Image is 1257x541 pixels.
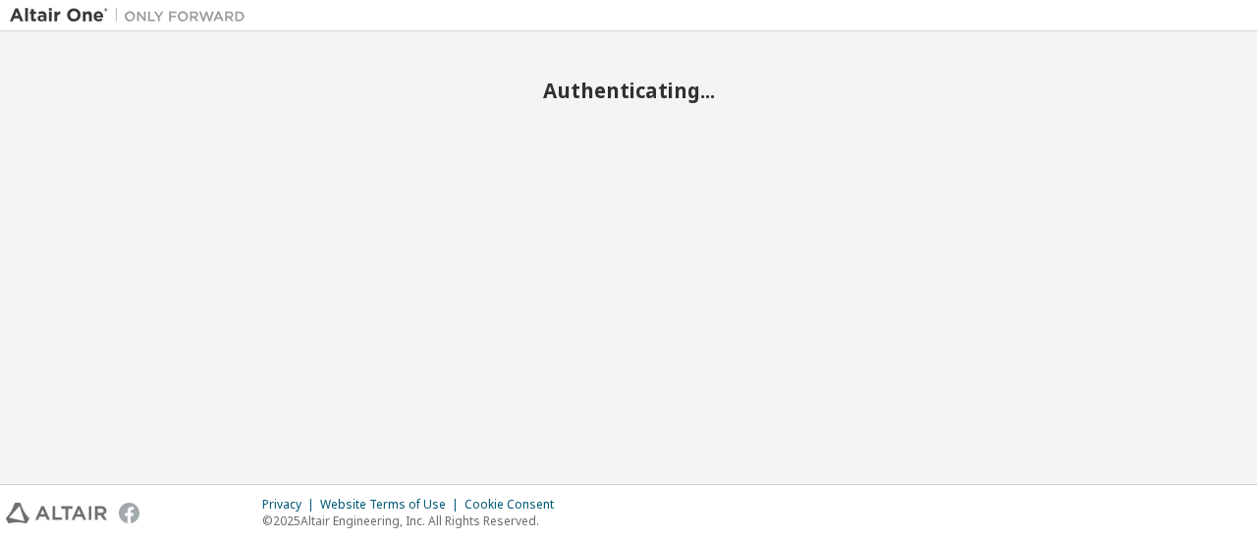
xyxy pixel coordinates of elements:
[262,513,566,529] p: © 2025 Altair Engineering, Inc. All Rights Reserved.
[10,78,1247,103] h2: Authenticating...
[465,497,566,513] div: Cookie Consent
[262,497,320,513] div: Privacy
[119,503,139,523] img: facebook.svg
[320,497,465,513] div: Website Terms of Use
[6,503,107,523] img: altair_logo.svg
[10,6,255,26] img: Altair One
